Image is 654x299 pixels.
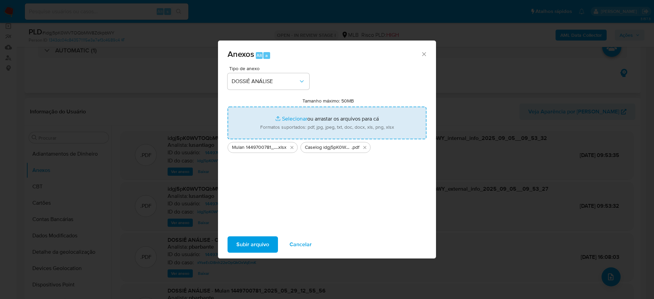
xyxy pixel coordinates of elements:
[236,237,269,252] span: Subir arquivo
[352,144,359,151] span: .pdf
[256,52,262,59] span: Alt
[265,52,268,59] span: a
[281,236,321,253] button: Cancelar
[228,73,309,90] button: DOSSIÊ ANÁLISE
[228,48,254,60] span: Anexos
[421,51,427,57] button: Fechar
[288,143,296,152] button: Excluir Mulan 1449700781_2025_09_04_15_18_54.xlsx
[277,144,286,151] span: .xlsx
[305,144,352,151] span: Caselog idgj5pK0WVTOQbMW8ZdkpbWY_2025_09_04_15_20_13 - CNPJ 04264431000116 - AUTO POSTO OURO PRET...
[361,143,369,152] button: Excluir Caselog idgj5pK0WVTOQbMW8ZdkpbWY_2025_09_04_15_20_13 - CNPJ 04264431000116 - AUTO POSTO O...
[232,78,298,85] span: DOSSIÊ ANÁLISE
[228,236,278,253] button: Subir arquivo
[228,139,426,153] ul: Arquivos selecionados
[290,237,312,252] span: Cancelar
[302,98,354,104] label: Tamanho máximo: 50MB
[229,66,311,71] span: Tipo de anexo
[232,144,277,151] span: Mulan 1449700781_2025_09_04_15_18_54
